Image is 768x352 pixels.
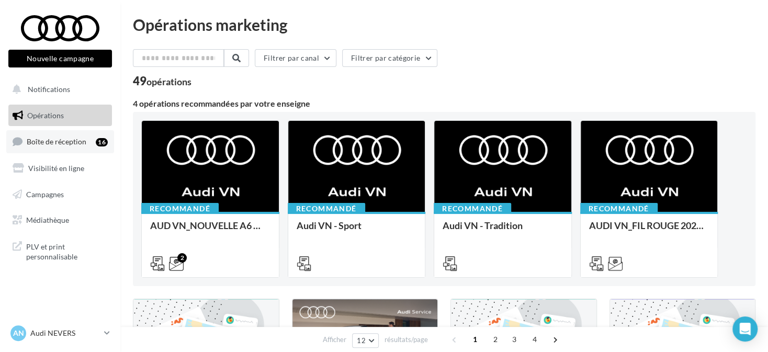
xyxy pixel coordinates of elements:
span: Visibilité en ligne [28,164,84,173]
div: 2 [177,253,187,263]
button: 12 [352,333,379,348]
a: Médiathèque [6,209,114,231]
span: 4 [526,331,543,348]
span: AN [13,328,24,338]
div: Recommandé [434,203,511,214]
a: AN Audi NEVERS [8,323,112,343]
div: Audi VN - Sport [297,220,417,241]
span: Médiathèque [26,215,69,224]
div: opérations [146,77,191,86]
button: Notifications [6,78,110,100]
a: Campagnes [6,184,114,206]
div: Audi VN - Tradition [443,220,563,241]
div: Open Intercom Messenger [732,316,758,342]
span: 12 [357,336,366,345]
div: Recommandé [580,203,658,214]
a: PLV et print personnalisable [6,235,114,266]
button: Filtrer par catégorie [342,49,437,67]
span: Notifications [28,85,70,94]
p: Audi NEVERS [30,328,100,338]
span: Opérations [27,111,64,120]
a: Boîte de réception16 [6,130,114,153]
a: Opérations [6,105,114,127]
span: Campagnes [26,189,64,198]
span: PLV et print personnalisable [26,240,108,262]
span: 3 [506,331,523,348]
span: Boîte de réception [27,137,86,146]
div: 16 [96,138,108,146]
span: 1 [467,331,483,348]
div: Recommandé [141,203,219,214]
button: Filtrer par canal [255,49,336,67]
div: AUD VN_NOUVELLE A6 e-tron [150,220,270,241]
a: Visibilité en ligne [6,157,114,179]
span: 2 [487,331,504,348]
button: Nouvelle campagne [8,50,112,67]
span: résultats/page [385,335,428,345]
div: AUDI VN_FIL ROUGE 2025 - A1, Q2, Q3, Q5 et Q4 e-tron [589,220,709,241]
div: Recommandé [288,203,365,214]
div: 49 [133,75,191,87]
div: 4 opérations recommandées par votre enseigne [133,99,755,108]
div: Opérations marketing [133,17,755,32]
span: Afficher [323,335,346,345]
